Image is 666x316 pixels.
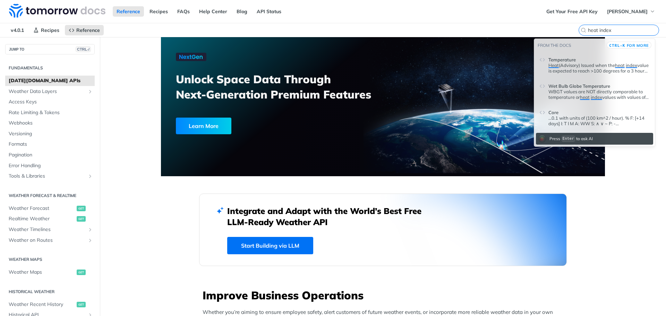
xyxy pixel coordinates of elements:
[5,267,95,277] a: Weather Mapsget
[9,301,75,308] span: Weather Recent History
[5,139,95,150] a: Formats
[5,235,95,246] a: Weather on RoutesShow subpages for Weather on Routes
[77,216,86,222] span: get
[173,6,194,17] a: FAQs
[5,108,95,118] a: Rate Limiting & Tokens
[9,130,93,137] span: Versioning
[548,89,650,100] div: Wet Bulb Globe Temperature
[548,115,650,126] div: Core
[9,269,75,276] span: Weather Maps
[87,89,93,94] button: Show subpages for Weather Data Layers
[603,6,659,17] button: [PERSON_NAME]
[536,104,653,129] a: Core...0.1 with units of (100 km^2 / hour). % F: [+14 days] I: T I M A: WW S: ∧ ∨ ~ P: - ezHeatSt...
[233,6,251,17] a: Blog
[253,6,285,17] a: API Status
[538,43,571,48] span: From the docs
[87,173,93,179] button: Show subpages for Tools & Libraries
[77,206,86,211] span: get
[113,6,144,17] a: Reference
[176,53,206,61] img: NextGen
[9,88,86,95] span: Weather Data Layers
[609,42,625,49] kbd: CTRL-K
[607,8,648,15] span: [PERSON_NAME]
[548,134,595,144] div: Press to ask AI
[76,27,100,33] span: Reference
[9,173,86,180] span: Tools & Libraries
[76,46,91,52] span: CTRL-/
[5,193,95,199] h2: Weather Forecast & realtime
[5,150,95,160] a: Pagination
[5,129,95,139] a: Versioning
[548,57,576,62] span: Temperature
[548,107,650,115] header: Core
[536,51,653,77] a: TemperatureHeat(Advisory) Issued when theheat indexvalue is expected to reach >100 degrees for a ...
[548,115,650,126] p: ...0.1 with units of (100 km^2 / hour). % F: [+14 days] I: T I M A: WW S: ∧ ∨ ~ P: - ezHeatStress...
[562,136,575,142] kbd: Enter
[607,42,651,49] button: CTRL-Kfor more
[5,118,95,128] a: Webhooks
[176,118,348,134] a: Learn More
[9,109,93,116] span: Rate Limiting & Tokens
[5,214,95,224] a: Realtime Weatherget
[536,77,653,103] a: Wet Bulb Globe TemperatureWBGT values are NOT directly comparable to temperature orheat indexvalu...
[627,43,649,48] span: for more
[581,27,586,33] svg: Search
[87,227,93,232] button: Show subpages for Weather Timelines
[548,62,650,74] div: Temperature
[548,62,559,68] span: Heat
[65,25,104,35] a: Reference
[588,27,659,33] input: Search
[5,161,95,171] a: Error Handling
[548,54,650,62] header: Temperature
[5,289,95,295] h2: Historical Weather
[29,25,63,35] a: Recipes
[5,224,95,235] a: Weather TimelinesShow subpages for Weather Timelines
[146,6,172,17] a: Recipes
[9,205,75,212] span: Weather Forecast
[548,83,610,89] span: Wet Bulb Globe Temperature
[9,152,93,159] span: Pagination
[5,299,95,310] a: Weather Recent Historyget
[5,171,95,181] a: Tools & LibrariesShow subpages for Tools & Libraries
[548,80,650,89] header: Wet Bulb Globe Temperature
[5,76,95,86] a: [DATE][DOMAIN_NAME] APIs
[227,237,313,254] a: Start Building via LLM
[5,256,95,263] h2: Weather Maps
[195,6,231,17] a: Help Center
[548,110,558,115] span: Core
[548,89,650,100] p: WBGT values are NOT directly comparable to temperature or values with values of 90 or higher bein...
[5,86,95,97] a: Weather Data LayersShow subpages for Weather Data Layers
[9,226,86,233] span: Weather Timelines
[227,205,432,228] h2: Integrate and Adapt with the World’s Best Free LLM-Ready Weather API
[615,62,625,68] span: heat
[5,44,95,54] button: JUMP TOCTRL-/
[591,94,602,100] span: index
[9,162,93,169] span: Error Handling
[87,238,93,243] button: Show subpages for Weather on Routes
[543,6,601,17] a: Get Your Free API Key
[9,99,93,105] span: Access Keys
[9,77,93,84] span: [DATE][DOMAIN_NAME] APIs
[9,237,86,244] span: Weather on Routes
[5,97,95,107] a: Access Keys
[580,94,590,100] span: heat
[176,118,231,134] div: Learn More
[41,27,59,33] span: Recipes
[5,65,95,71] h2: Fundamentals
[203,288,567,303] h3: Improve Business Operations
[9,141,93,148] span: Formats
[7,25,28,35] span: v4.0.1
[176,71,391,102] h3: Unlock Space Data Through Next-Generation Premium Features
[548,62,650,74] p: (Advisory) Issued when the value is expected to reach >100 degrees for a 3 hour period, or contin...
[9,4,105,18] img: Tomorrow.io Weather API Docs
[9,120,93,127] span: Webhooks
[77,302,86,307] span: get
[9,215,75,222] span: Realtime Weather
[626,62,637,68] span: index
[5,203,95,214] a: Weather Forecastget
[77,270,86,275] span: get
